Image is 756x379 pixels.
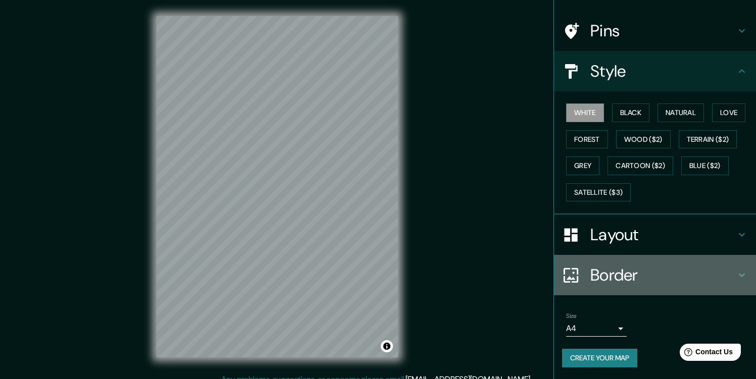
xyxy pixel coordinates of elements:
[616,130,671,149] button: Wood ($2)
[566,156,599,175] button: Grey
[566,320,627,337] div: A4
[590,225,736,245] h4: Layout
[681,156,729,175] button: Blue ($2)
[554,214,756,255] div: Layout
[566,130,608,149] button: Forest
[658,103,704,122] button: Natural
[157,16,398,357] canvas: Map
[562,349,637,367] button: Create your map
[566,103,604,122] button: White
[590,265,736,285] h4: Border
[381,340,393,352] button: Toggle attribution
[679,130,737,149] button: Terrain ($2)
[554,51,756,91] div: Style
[666,340,745,368] iframe: Help widget launcher
[612,103,650,122] button: Black
[554,11,756,51] div: Pins
[554,255,756,295] div: Border
[566,312,577,320] label: Size
[712,103,745,122] button: Love
[566,183,631,202] button: Satellite ($3)
[608,156,673,175] button: Cartoon ($2)
[590,61,736,81] h4: Style
[590,21,736,41] h4: Pins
